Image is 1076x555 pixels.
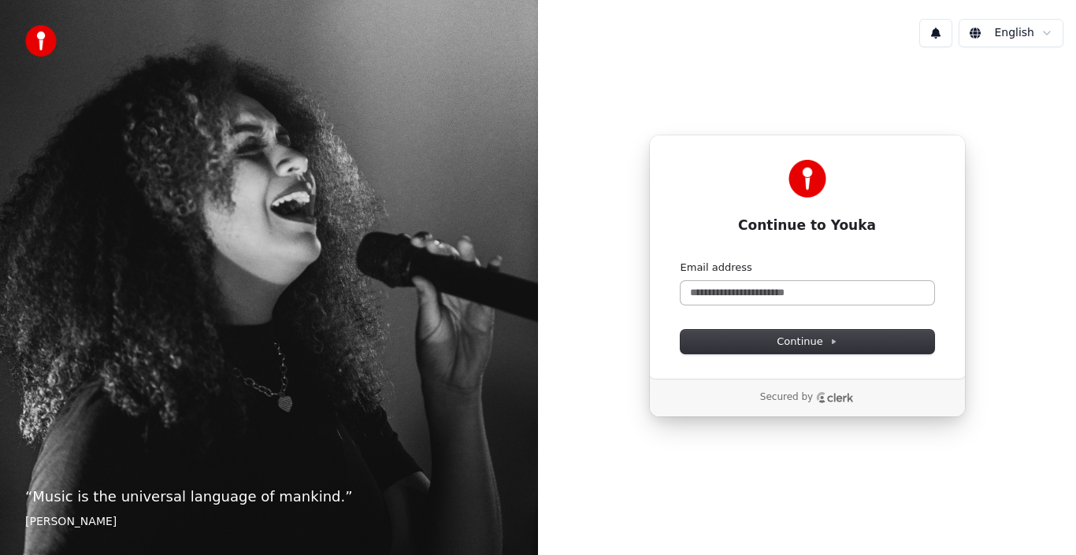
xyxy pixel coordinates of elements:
[681,216,934,235] h1: Continue to Youka
[25,514,513,530] footer: [PERSON_NAME]
[25,25,57,57] img: youka
[681,261,752,275] label: Email address
[816,392,854,403] a: Clerk logo
[760,391,813,404] p: Secured by
[25,486,513,508] p: “ Music is the universal language of mankind. ”
[777,335,837,349] span: Continue
[788,160,826,198] img: Youka
[681,330,934,353] button: Continue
